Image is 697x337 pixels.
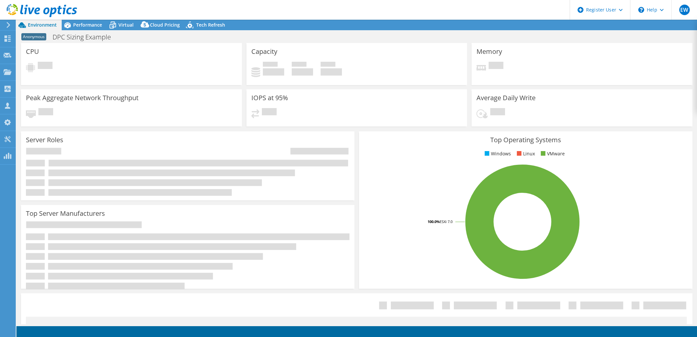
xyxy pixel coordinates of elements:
[26,48,39,55] h3: CPU
[26,136,63,144] h3: Server Roles
[539,150,565,157] li: VMware
[638,7,644,13] svg: \n
[364,136,687,144] h3: Top Operating Systems
[428,219,440,224] tspan: 100.0%
[515,150,535,157] li: Linux
[292,68,313,76] h4: 0 GiB
[196,22,225,28] span: Tech Refresh
[73,22,102,28] span: Performance
[476,48,502,55] h3: Memory
[150,22,180,28] span: Cloud Pricing
[50,34,121,41] h1: DPC Sizing Example
[489,62,503,71] span: Pending
[321,68,342,76] h4: 0 GiB
[251,94,288,101] h3: IOPS at 95%
[490,108,505,117] span: Pending
[292,62,306,68] span: Free
[476,94,536,101] h3: Average Daily Write
[28,22,57,28] span: Environment
[251,48,277,55] h3: Capacity
[679,5,690,15] span: EW
[26,210,105,217] h3: Top Server Manufacturers
[483,150,511,157] li: Windows
[21,33,46,40] span: Anonymous
[26,94,138,101] h3: Peak Aggregate Network Throughput
[38,108,53,117] span: Pending
[440,219,453,224] tspan: ESXi 7.0
[38,62,53,71] span: Pending
[263,62,278,68] span: Used
[321,62,335,68] span: Total
[262,108,277,117] span: Pending
[118,22,134,28] span: Virtual
[263,68,284,76] h4: 0 GiB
